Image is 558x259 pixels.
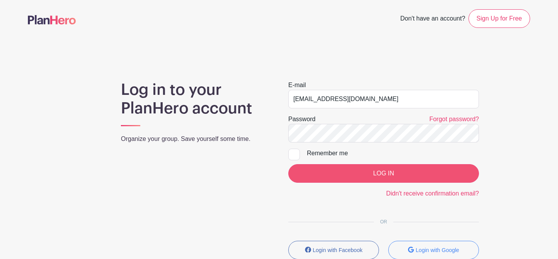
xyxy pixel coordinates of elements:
span: Don't have an account? [400,11,465,28]
p: Organize your group. Save yourself some time. [121,134,270,144]
img: logo-507f7623f17ff9eddc593b1ce0a138ce2505c220e1c5a4e2b4648c50719b7d32.svg [28,15,76,24]
h1: Log in to your PlanHero account [121,81,270,118]
input: e.g. julie@eventco.com [288,90,479,108]
span: OR [374,219,393,225]
label: Password [288,115,315,124]
a: Didn't receive confirmation email? [386,190,479,197]
small: Login with Facebook [313,247,362,253]
a: Forgot password? [429,116,479,122]
input: LOG IN [288,164,479,183]
a: Sign Up for Free [468,9,530,28]
label: E-mail [288,81,306,90]
div: Remember me [307,149,479,158]
small: Login with Google [416,247,459,253]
